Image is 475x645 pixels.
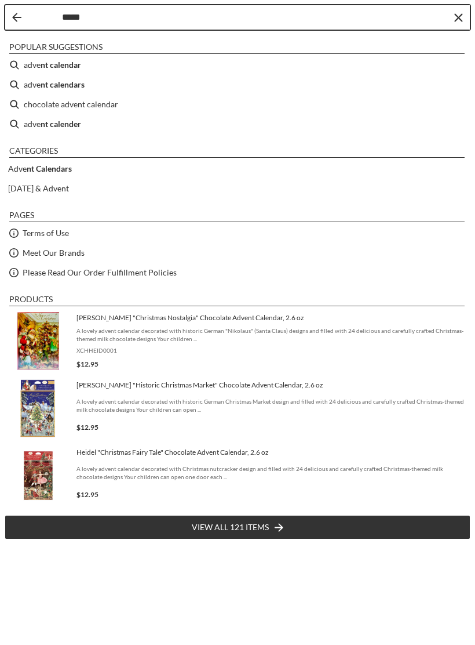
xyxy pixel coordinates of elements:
[8,162,72,175] a: Advent Calendars
[5,442,470,509] li: Heidel "Christmas Fairy Tale" Chocolate Advent Calendar, 2.6 oz
[5,55,470,75] li: advent calendar
[5,159,470,179] li: Advent Calendars
[76,423,98,432] span: $12.95
[76,490,98,499] span: $12.95
[5,75,470,95] li: advent calendars
[76,313,466,322] span: [PERSON_NAME] "Christmas Nostalgia" Chocolate Advent Calendar, 2.6 oz
[9,447,466,505] a: Heidel Christmas Fairy Tale Chocolate Advent CalendarHeidel "Christmas Fairy Tale" Chocolate Adve...
[76,360,98,368] span: $12.95
[76,465,466,481] span: A lovely advent calendar decorated with Christmas nutcracker design and filled with 24 delicious ...
[192,521,269,534] span: View all 121 items
[23,266,177,279] a: Please Read Our Order Fulfillment Policies
[5,114,470,134] li: advent calender
[5,243,470,263] li: Meet Our Brands
[12,13,21,22] button: Back
[41,78,85,91] b: nt calendars
[9,42,465,54] li: Popular suggestions
[5,307,470,375] li: Heidel "Christmas Nostalgia" Chocolate Advent Calendar, 2.6 oz
[9,312,466,370] a: [PERSON_NAME] "Christmas Nostalgia" Chocolate Advent Calendar, 2.6 ozA lovely advent calendar dec...
[41,117,81,131] b: nt calender
[76,448,466,457] span: Heidel "Christmas Fairy Tale" Chocolate Advent Calendar, 2.6 oz
[23,246,85,259] a: Meet Our Brands
[5,375,470,442] li: Heidel "Historic Christmas Market" Chocolate Advent Calendar, 2.6 oz
[76,381,466,390] span: [PERSON_NAME] "Historic Christmas Market" Chocolate Advent Calendar, 2.6 oz
[5,515,470,539] li: View all 121 items
[9,447,67,505] img: Heidel Christmas Fairy Tale Chocolate Advent Calendar
[5,179,470,198] li: [DATE] & Advent
[8,182,69,195] a: [DATE] & Advent
[5,223,470,243] li: Terms of Use
[452,12,464,23] button: Clear
[76,346,466,354] span: XCHHEID0001
[9,379,466,437] a: [PERSON_NAME] "Historic Christmas Market" Chocolate Advent Calendar, 2.6 ozA lovely advent calend...
[5,263,470,282] li: Please Read Our Order Fulfillment Policies
[76,397,466,414] span: A lovely advent calendar decorated with historic German Christmas Market design and filled with 2...
[9,146,465,158] li: Categories
[9,294,465,306] li: Products
[5,95,470,114] li: chocolate advent calendar
[27,164,72,173] b: nt Calendars
[23,226,69,240] a: Terms of Use
[9,210,465,222] li: Pages
[76,327,466,343] span: A lovely advent calendar decorated with historic German "Nikolaus" (Santa Claus) designs and fill...
[41,58,81,71] b: nt calendar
